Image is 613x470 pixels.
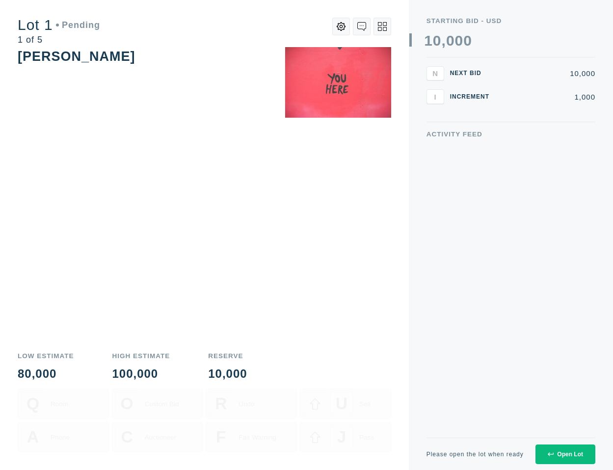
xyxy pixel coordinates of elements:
div: 1 of 5 [18,35,100,44]
button: N [426,66,444,81]
div: Please open the lot when ready [426,451,524,457]
div: High Estimate [112,353,170,360]
div: Pending [56,21,100,29]
div: 100,000 [112,368,170,380]
div: 10,000 [500,70,595,77]
div: 1 [424,33,433,48]
div: 0 [446,33,455,48]
div: 0 [433,33,442,48]
div: Activity Feed [426,131,595,138]
div: Low Estimate [18,353,74,360]
span: I [434,93,436,101]
div: Lot 1 [18,18,100,32]
div: , [442,33,446,181]
div: 0 [455,33,464,48]
button: Open Lot [535,444,595,464]
div: 80,000 [18,368,74,380]
span: N [432,69,438,78]
div: Starting Bid - USD [426,18,595,25]
div: Open Lot [548,451,583,458]
div: 0 [463,33,472,48]
div: Next Bid [450,70,494,76]
div: 1,000 [500,93,595,101]
div: 10,000 [208,368,247,380]
div: [PERSON_NAME] [18,49,135,64]
div: Increment [450,94,494,100]
button: I [426,89,444,104]
div: Reserve [208,353,247,360]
